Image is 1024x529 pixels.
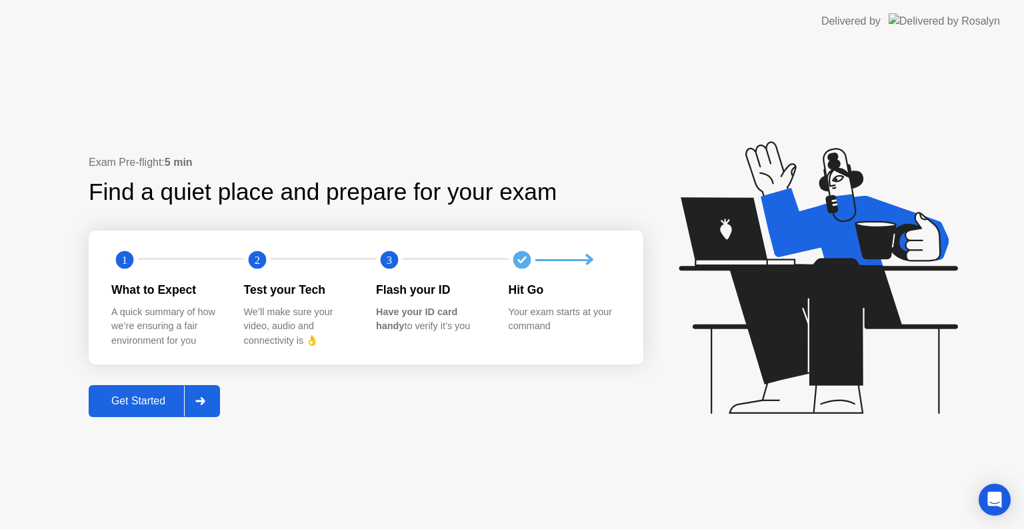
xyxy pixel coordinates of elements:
text: 1 [122,254,127,266]
div: Delivered by [821,13,881,29]
img: Delivered by Rosalyn [889,13,1000,29]
div: to verify it’s you [376,305,487,334]
text: 2 [254,254,259,266]
b: 5 min [165,157,193,168]
div: Test your Tech [244,281,355,298]
div: Flash your ID [376,281,487,298]
div: We’ll make sure your video, audio and connectivity is 👌 [244,305,355,348]
div: Hit Go [509,281,620,298]
button: Get Started [89,385,220,417]
div: Your exam starts at your command [509,305,620,334]
div: What to Expect [111,281,223,298]
div: Open Intercom Messenger [979,484,1011,516]
div: Get Started [93,395,184,407]
text: 3 [387,254,392,266]
div: Find a quiet place and prepare for your exam [89,175,559,210]
div: A quick summary of how we’re ensuring a fair environment for you [111,305,223,348]
b: Have your ID card handy [376,306,457,332]
div: Exam Pre-flight: [89,155,643,171]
